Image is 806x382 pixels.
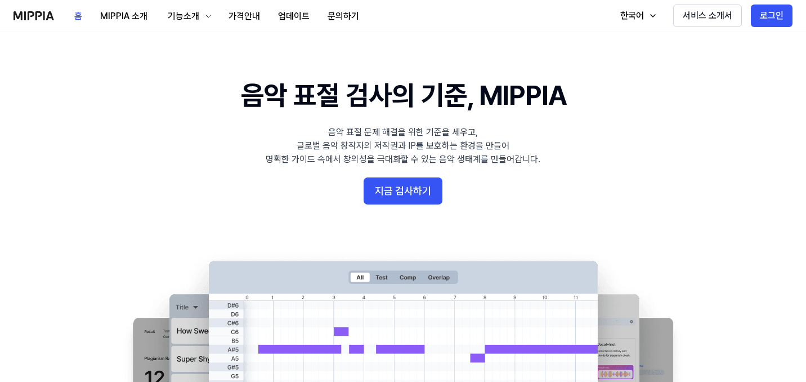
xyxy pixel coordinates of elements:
[14,11,54,20] img: logo
[269,1,319,32] a: 업데이트
[165,10,201,23] div: 기능소개
[364,177,442,205] button: 지금 검사하기
[156,5,220,28] button: 기능소개
[220,5,269,28] button: 가격안내
[65,1,91,32] a: 홈
[618,9,646,23] div: 한국어
[751,5,792,27] button: 로그인
[91,5,156,28] button: MIPPIA 소개
[673,5,742,27] button: 서비스 소개서
[609,5,664,27] button: 한국어
[269,5,319,28] button: 업데이트
[266,126,540,166] div: 음악 표절 문제 해결을 위한 기준을 세우고, 글로벌 음악 창작자의 저작권과 IP를 보호하는 환경을 만들어 명확한 가이드 속에서 창의성을 극대화할 수 있는 음악 생태계를 만들어...
[241,77,566,114] h1: 음악 표절 검사의 기준, MIPPIA
[65,5,91,28] button: 홈
[319,5,368,28] button: 문의하기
